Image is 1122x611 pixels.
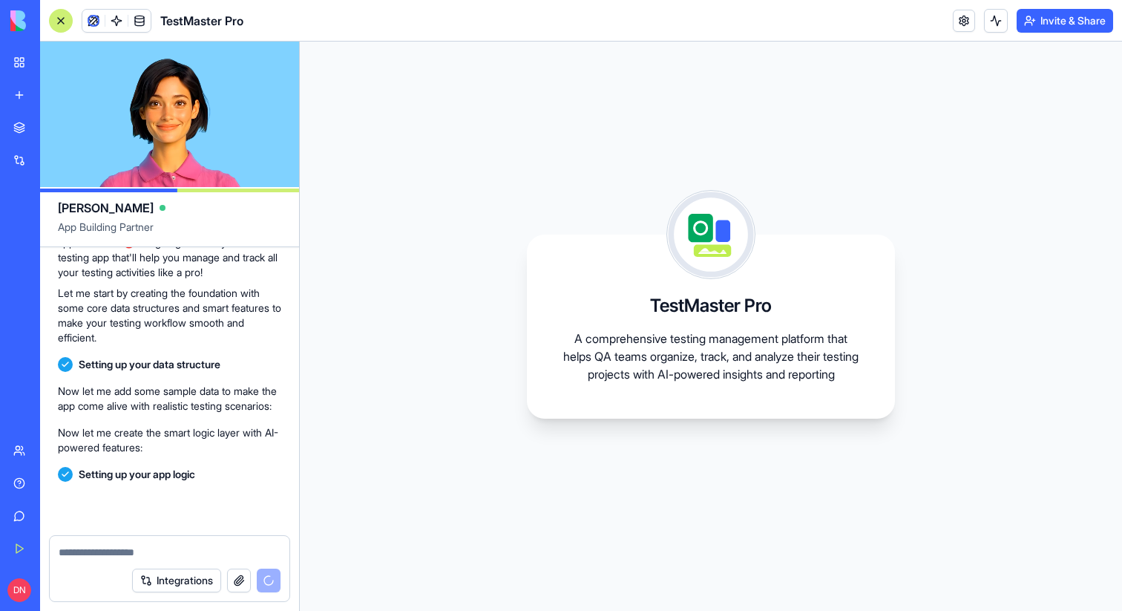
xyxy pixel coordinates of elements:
[562,330,859,383] p: A comprehensive testing management platform that helps QA teams organize, track, and analyze thei...
[10,10,102,31] img: logo
[58,425,281,455] p: Now let me create the smart logic layer with AI-powered features:
[132,569,221,592] button: Integrations
[1017,9,1113,33] button: Invite & Share
[650,294,772,318] h3: TestMaster Pro
[79,467,195,482] span: Setting up your app logic
[58,220,281,280] p: Hey there! I'm [PERSON_NAME], your friendly app architect! 🎯 I'm going to build you a sleek testi...
[79,357,220,372] span: Setting up your data structure
[160,12,243,30] span: TestMaster Pro
[58,220,281,246] span: App Building Partner
[58,199,154,217] span: [PERSON_NAME]
[7,578,31,602] span: DN
[58,286,281,345] p: Let me start by creating the foundation with some core data structures and smart features to make...
[58,384,281,414] p: Now let me add some sample data to make the app come alive with realistic testing scenarios:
